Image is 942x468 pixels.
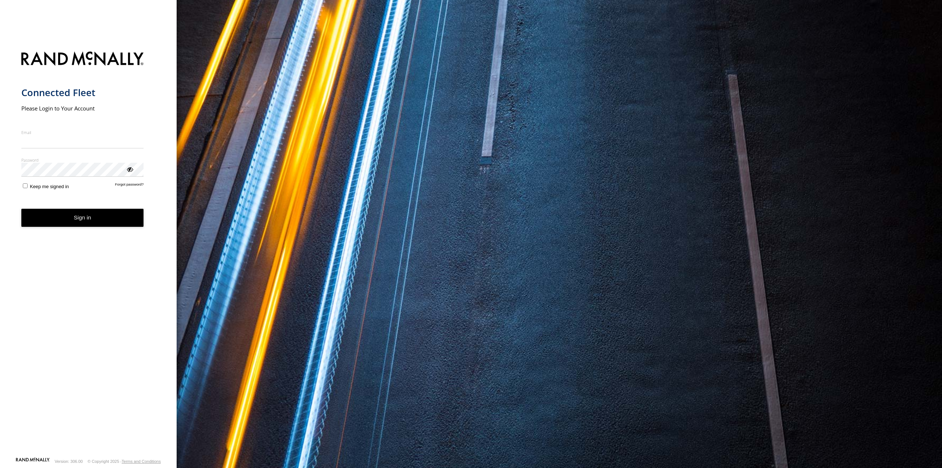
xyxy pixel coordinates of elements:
div: © Copyright 2025 - [88,459,161,464]
h1: Connected Fleet [21,87,144,99]
a: Forgot password? [115,182,144,189]
span: Keep me signed in [30,184,69,189]
div: Version: 306.00 [55,459,83,464]
a: Terms and Conditions [122,459,161,464]
label: Password [21,157,144,163]
form: main [21,47,156,457]
a: Visit our Website [16,458,50,465]
img: Rand McNally [21,50,144,69]
h2: Please Login to Your Account [21,105,144,112]
input: Keep me signed in [23,183,28,188]
div: ViewPassword [126,165,133,173]
label: Email [21,130,144,135]
button: Sign in [21,209,144,227]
